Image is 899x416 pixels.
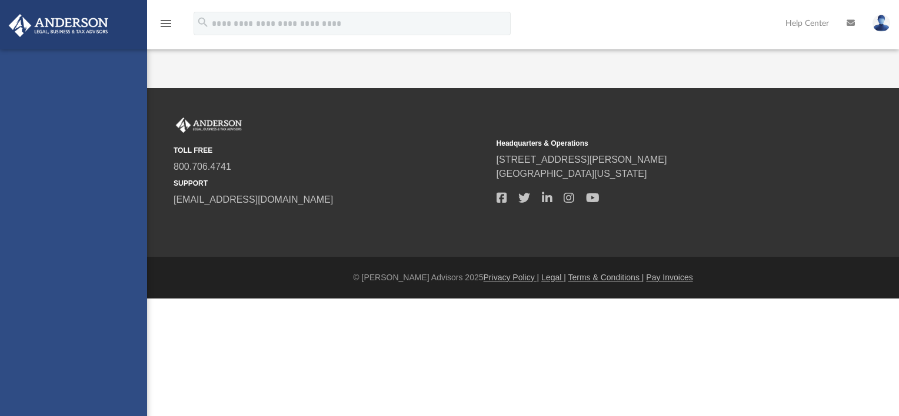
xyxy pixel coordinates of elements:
small: TOLL FREE [174,145,488,156]
a: [GEOGRAPHIC_DATA][US_STATE] [497,169,647,179]
small: Headquarters & Operations [497,138,811,149]
div: © [PERSON_NAME] Advisors 2025 [147,271,899,284]
a: 800.706.4741 [174,162,231,172]
a: Legal | [541,273,566,282]
i: search [197,16,209,29]
img: Anderson Advisors Platinum Portal [5,14,112,37]
small: SUPPORT [174,178,488,189]
a: Privacy Policy | [484,273,540,282]
a: [STREET_ADDRESS][PERSON_NAME] [497,155,667,165]
i: menu [159,16,173,31]
img: User Pic [873,15,890,32]
a: menu [159,22,173,31]
a: Pay Invoices [646,273,692,282]
img: Anderson Advisors Platinum Portal [174,118,244,133]
a: Terms & Conditions | [568,273,644,282]
a: [EMAIL_ADDRESS][DOMAIN_NAME] [174,194,333,204]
